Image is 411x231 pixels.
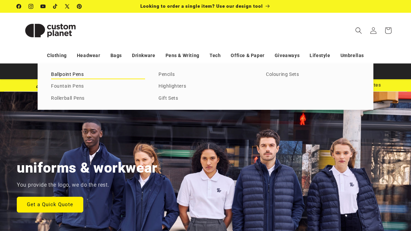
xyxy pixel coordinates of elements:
a: Office & Paper [231,50,264,61]
a: Bags [110,50,122,61]
a: Giveaways [275,50,300,61]
a: Pens & Writing [166,50,199,61]
a: Headwear [77,50,100,61]
summary: Search [351,23,366,38]
span: Looking to order a single item? Use our design tool [140,3,263,9]
img: Custom Planet [17,15,84,46]
a: Gift Sets [158,94,253,103]
a: Rollerball Pens [51,94,145,103]
p: You provide the logo, we do the rest. [17,180,109,190]
iframe: Chat Widget [296,158,411,231]
a: Ballpoint Pens [51,70,145,79]
a: Tech [210,50,221,61]
a: Colouring Sets [266,70,360,79]
a: Lifestyle [310,50,330,61]
a: Umbrellas [340,50,364,61]
a: Highlighters [158,82,253,91]
a: Drinkware [132,50,155,61]
a: Pencils [158,70,253,79]
a: Get a Quick Quote [17,196,83,212]
a: Clothing [47,50,67,61]
a: Custom Planet [14,13,87,48]
a: Fountain Pens [51,82,145,91]
h2: uniforms & workwear [17,159,157,177]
